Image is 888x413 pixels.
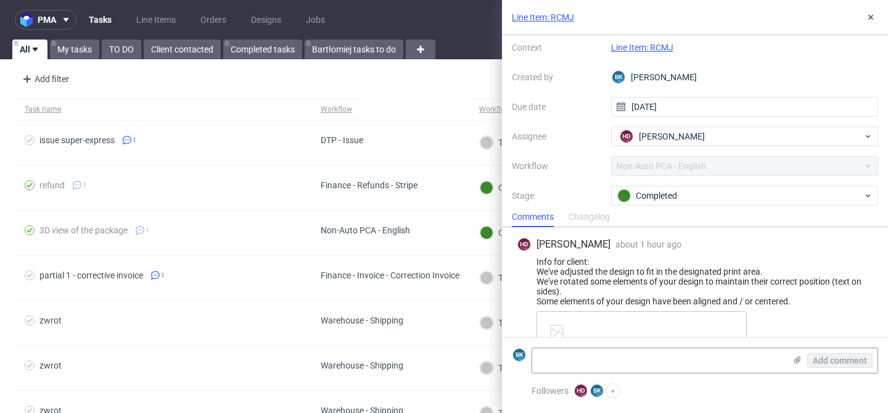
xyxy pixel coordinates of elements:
[39,180,65,190] div: refund
[244,10,289,30] a: Designs
[606,383,620,398] button: +
[512,188,601,203] label: Stage
[617,189,863,202] div: Completed
[512,99,601,114] label: Due date
[536,238,610,251] span: [PERSON_NAME]
[639,130,705,143] span: [PERSON_NAME]
[612,71,625,83] figcaption: BK
[39,270,143,280] div: partial 1 - corrective invoice
[321,225,410,235] div: Non-Auto PCA - English
[39,225,128,235] div: 3D view of the package
[102,40,141,59] a: TO DO
[17,69,72,89] div: Add filter
[15,10,76,30] button: pma
[298,10,332,30] a: Jobs
[20,13,38,27] img: logo
[513,349,525,361] figcaption: BK
[517,257,873,306] div: Info for client: We've adjusted the design to fit in the designated print area. We've rotated som...
[133,135,136,145] span: 1
[479,104,531,114] div: Workflow stage
[321,104,352,114] div: Workflow
[480,136,520,149] div: To Do
[480,271,520,285] div: To Do
[611,43,673,52] a: Line Item: RCMJ
[12,40,47,59] a: All
[38,15,56,24] span: pma
[223,40,302,59] a: Completed tasks
[81,10,119,30] a: Tasks
[512,70,601,85] label: Created by
[512,129,601,144] label: Assignee
[512,11,574,23] a: Line Item: RCMJ
[146,225,149,235] span: 1
[321,180,417,190] div: Finance - Refunds - Stripe
[39,361,62,370] div: zwrot
[321,315,403,325] div: Warehouse - Shipping
[512,159,601,173] label: Workflow
[591,385,603,397] figcaption: BK
[25,104,301,115] span: Task name
[480,361,520,375] div: To Do
[518,238,530,251] figcaption: HD
[39,315,62,325] div: zwrot
[620,130,633,143] figcaption: HD
[321,135,363,145] div: DTP - Issue
[83,180,86,190] span: 1
[569,207,610,227] div: Changelog
[480,316,520,330] div: To Do
[480,226,540,240] div: Completed
[129,10,183,30] a: Line Items
[512,40,601,55] label: Context
[321,270,459,280] div: Finance - Invoice - Correction Invoice
[575,385,587,397] figcaption: HD
[480,181,540,194] div: Completed
[50,40,99,59] a: My tasks
[144,40,221,59] a: Client contacted
[193,10,234,30] a: Orders
[512,207,554,227] div: Comments
[161,270,165,280] span: 1
[305,40,403,59] a: Bartłomiej tasks to do
[532,386,569,396] span: Followers
[39,135,115,145] div: issue super-express
[615,240,681,249] span: about 1 hour ago
[321,361,403,370] div: Warehouse - Shipping
[611,67,879,87] div: [PERSON_NAME]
